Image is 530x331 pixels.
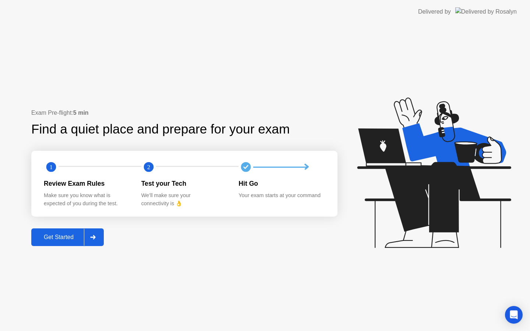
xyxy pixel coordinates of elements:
[418,7,451,16] div: Delivered by
[31,108,338,117] div: Exam Pre-flight:
[44,179,130,188] div: Review Exam Rules
[239,179,324,188] div: Hit Go
[147,164,150,171] text: 2
[455,7,517,16] img: Delivered by Rosalyn
[141,192,227,207] div: We’ll make sure your connectivity is 👌
[44,192,130,207] div: Make sure you know what is expected of you during the test.
[505,306,523,324] div: Open Intercom Messenger
[31,120,291,139] div: Find a quiet place and prepare for your exam
[239,192,324,200] div: Your exam starts at your command
[141,179,227,188] div: Test your Tech
[50,164,53,171] text: 1
[31,228,104,246] button: Get Started
[33,234,84,241] div: Get Started
[73,110,89,116] b: 5 min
